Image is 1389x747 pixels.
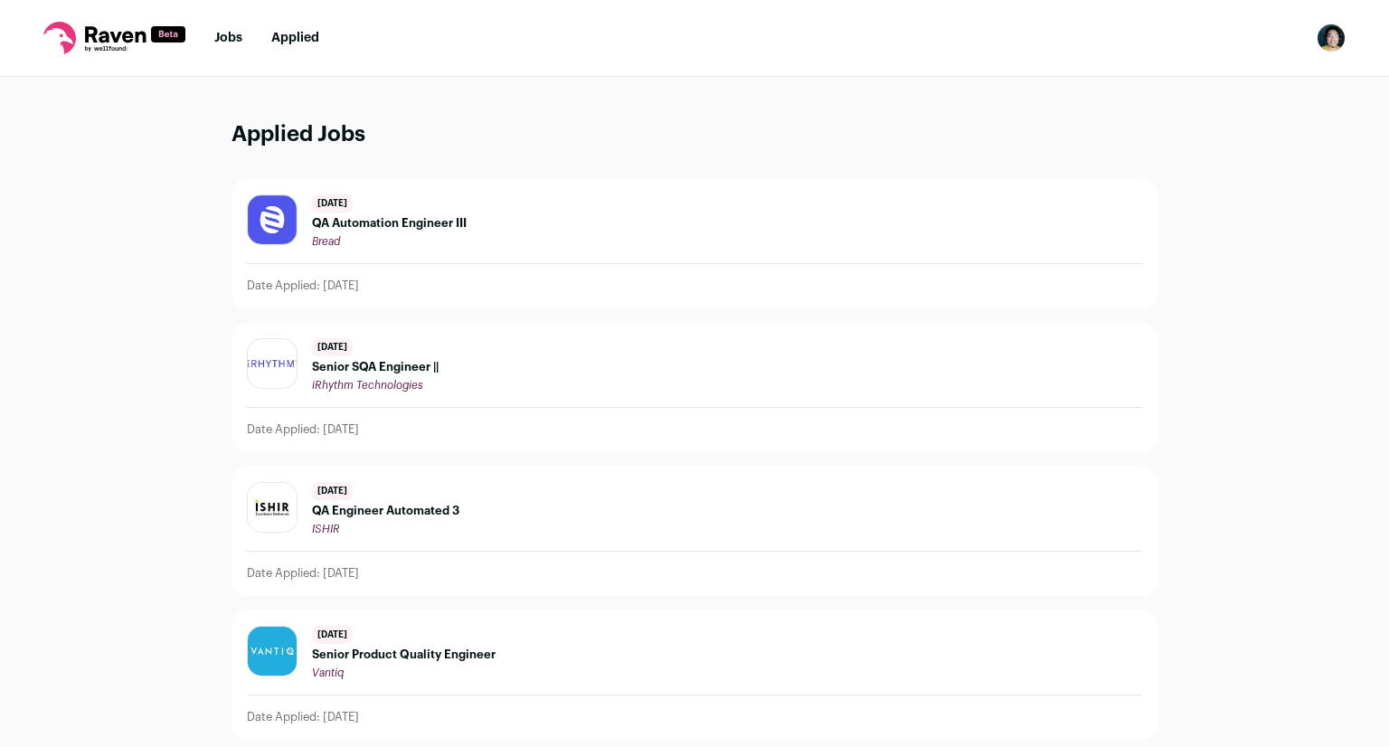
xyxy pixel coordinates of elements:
[312,236,340,247] span: Bread
[248,195,297,244] img: e17ade605c88219b5d884d45e748be664d35b67af77f1be84d7668964ba66828.png
[312,360,439,374] span: Senior SQA Engineer ||
[312,524,340,534] span: ISHIR
[232,468,1157,595] a: [DATE] QA Engineer Automated 3 ISHIR Date Applied: [DATE]
[312,194,353,213] span: [DATE]
[214,32,242,44] a: Jobs
[231,120,1157,150] h1: Applied Jobs
[312,504,459,518] span: QA Engineer Automated 3
[1317,24,1346,52] button: Open dropdown
[1317,24,1346,52] img: 714742-medium_jpg
[232,611,1157,739] a: [DATE] Senior Product Quality Engineer Vantiq Date Applied: [DATE]
[247,279,359,293] p: Date Applied: [DATE]
[232,180,1157,307] a: [DATE] QA Automation Engineer III Bread Date Applied: [DATE]
[232,324,1157,451] a: [DATE] Senior SQA Engineer || iRhythm Technologies Date Applied: [DATE]
[248,483,297,532] img: 4362f7eeb52c9517c436aed85919dfd12d196f93bacb08341354785bba4ee20e.jpg
[312,338,353,356] span: [DATE]
[248,360,297,367] img: 672bc304b8f08114ec0e92775f67ca45756d4d3018f2602efeef64f83d798834.jpg
[248,627,297,676] img: 40b97fd13d45f7e4b514c59162b6eb2740b4752ec51c4dea58a3058c09cddad6.jpg
[312,216,467,231] span: QA Automation Engineer III
[312,648,496,662] span: Senior Product Quality Engineer
[247,422,359,437] p: Date Applied: [DATE]
[271,32,319,44] a: Applied
[312,626,353,644] span: [DATE]
[312,482,353,500] span: [DATE]
[312,667,345,678] span: Vantiq
[312,380,423,391] span: iRhythm Technologies
[247,566,359,581] p: Date Applied: [DATE]
[247,710,359,724] p: Date Applied: [DATE]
